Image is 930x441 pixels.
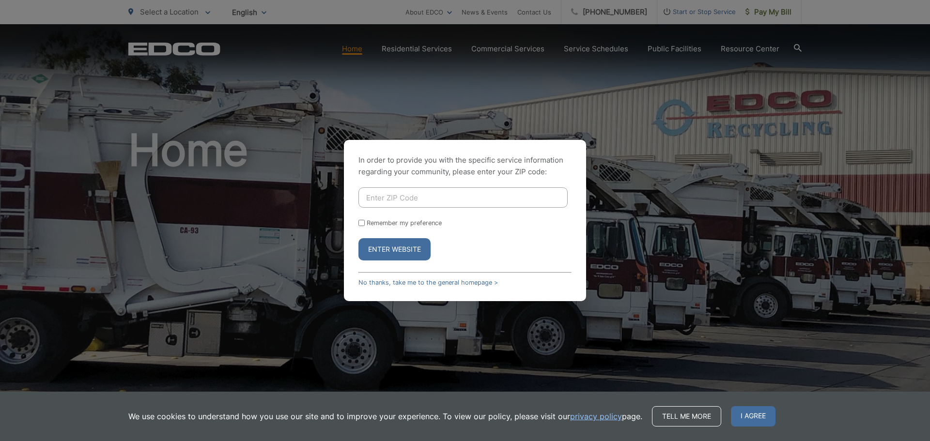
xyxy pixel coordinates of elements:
[570,411,622,422] a: privacy policy
[358,238,431,260] button: Enter Website
[367,219,442,227] label: Remember my preference
[652,406,721,426] a: Tell me more
[128,411,642,422] p: We use cookies to understand how you use our site and to improve your experience. To view our pol...
[358,154,572,178] p: In order to provide you with the specific service information regarding your community, please en...
[731,406,775,426] span: I agree
[358,279,498,286] a: No thanks, take me to the general homepage >
[358,187,568,208] input: Enter ZIP Code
